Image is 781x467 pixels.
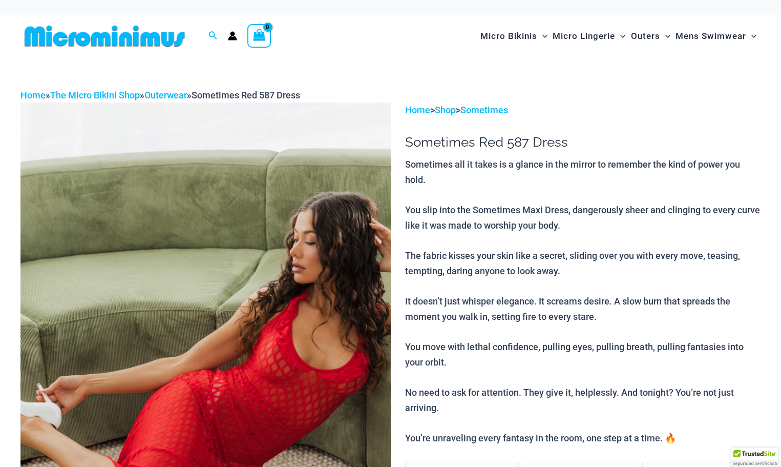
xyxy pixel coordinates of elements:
nav: Site Navigation [476,19,761,53]
p: Sometimes all it takes is a glance in the mirror to remember the kind of power you hold. You slip... [405,157,761,446]
span: Micro Lingerie [553,23,615,49]
span: Menu Toggle [746,23,756,49]
a: Account icon link [228,31,237,40]
span: Menu Toggle [537,23,547,49]
img: MM SHOP LOGO FLAT [20,25,189,48]
span: Micro Bikinis [480,23,537,49]
a: Search icon link [208,30,218,43]
a: View Shopping Cart, empty [247,24,271,48]
span: » » » [20,90,300,100]
a: Home [405,105,430,115]
a: Shop [435,105,456,115]
p: > > [405,103,761,118]
a: Home [20,90,46,100]
span: Menu Toggle [615,23,625,49]
a: Mens SwimwearMenu ToggleMenu Toggle [673,21,759,52]
a: Micro LingerieMenu ToggleMenu Toggle [550,21,628,52]
h1: Sometimes Red 587 Dress [405,134,761,150]
a: OutersMenu ToggleMenu Toggle [628,21,673,52]
a: Sometimes [460,105,508,115]
span: Menu Toggle [660,23,670,49]
a: Outerwear [144,90,187,100]
a: The Micro Bikini Shop [50,90,140,100]
span: Mens Swimwear [676,23,746,49]
span: Outers [631,23,660,49]
a: Micro BikinisMenu ToggleMenu Toggle [478,21,550,52]
span: Sometimes Red 587 Dress [192,90,300,100]
div: TrustedSite Certified [731,448,778,467]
